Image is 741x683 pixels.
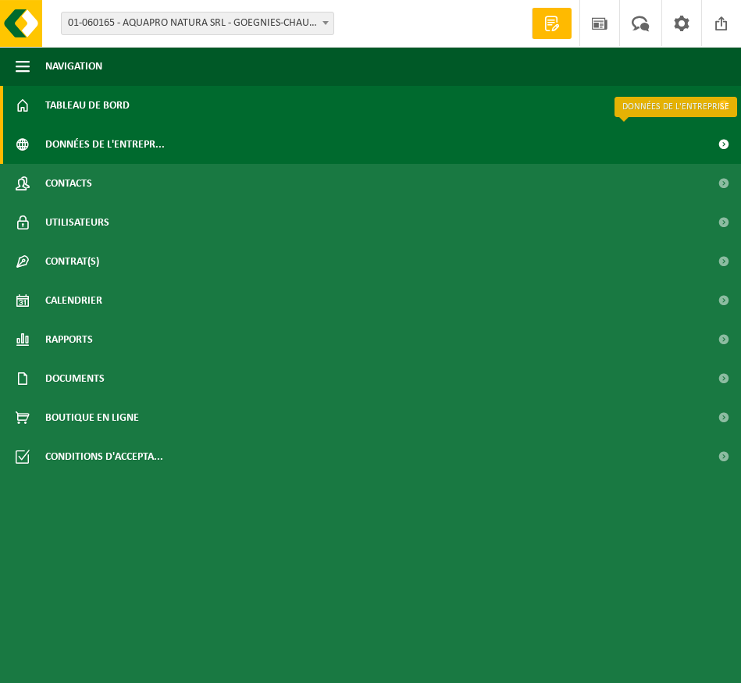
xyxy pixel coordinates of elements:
span: Navigation [45,47,102,86]
span: Boutique en ligne [45,398,139,437]
span: Documents [45,359,105,398]
span: Utilisateurs [45,203,109,242]
span: Rapports [45,320,93,359]
span: Données de l'entrepr... [45,125,165,164]
span: Calendrier [45,281,102,320]
span: Conditions d'accepta... [45,437,163,476]
span: Contacts [45,164,92,203]
span: 01-060165 - AQUAPRO NATURA SRL - GOEGNIES-CHAUSSÉE [62,12,333,34]
span: Tableau de bord [45,86,130,125]
span: 01-060165 - AQUAPRO NATURA SRL - GOEGNIES-CHAUSSÉE [61,12,334,35]
span: Contrat(s) [45,242,99,281]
